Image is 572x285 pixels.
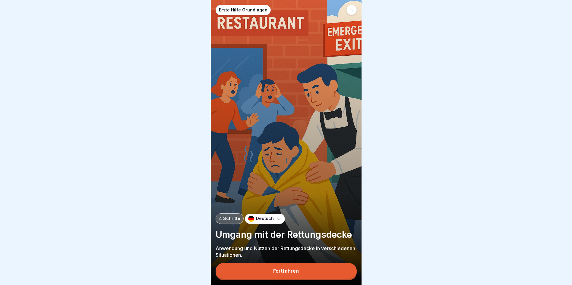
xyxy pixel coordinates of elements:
[256,216,274,221] p: Deutsch
[216,229,357,240] p: Umgang mit der Rettungsdecke
[216,263,357,279] button: Fortfahren
[219,216,240,221] p: 4 Schritte
[273,268,299,274] div: Fortfahren
[216,245,357,258] p: Anwendung und Nutzen der Rettungsdecke in verschiedenen Situationen.
[219,8,267,13] p: Erste Hilfe Grundlagen
[248,216,254,222] img: de.svg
